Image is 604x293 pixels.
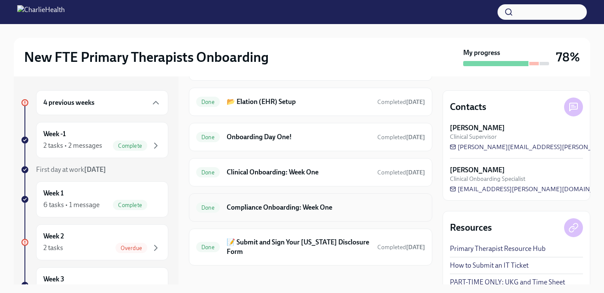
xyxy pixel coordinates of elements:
[406,244,425,251] strong: [DATE]
[115,245,147,251] span: Overdue
[377,98,425,106] span: Completed
[406,98,425,106] strong: [DATE]
[43,232,64,241] h6: Week 2
[196,134,220,140] span: Done
[196,204,220,211] span: Done
[84,165,106,174] strong: [DATE]
[406,134,425,141] strong: [DATE]
[450,101,486,113] h4: Contacts
[406,169,425,176] strong: [DATE]
[43,200,100,210] div: 6 tasks • 1 message
[113,143,147,149] span: Complete
[377,244,425,251] span: Completed
[17,5,65,19] img: CharlieHealth
[21,122,168,158] a: Week -12 tasks • 2 messagesComplete
[196,130,425,144] a: DoneOnboarding Day One!Completed[DATE]
[450,221,492,234] h4: Resources
[43,141,102,150] div: 2 tasks • 2 messages
[463,48,500,58] strong: My progress
[377,98,425,106] span: August 29th, 2025 16:19
[21,181,168,217] a: Week 16 tasks • 1 messageComplete
[21,224,168,260] a: Week 22 tasksOverdue
[43,98,94,107] h6: 4 previous weeks
[227,132,370,142] h6: Onboarding Day One!
[377,133,425,141] span: August 26th, 2025 22:45
[196,165,425,179] a: DoneClinical Onboarding: Week OneCompleted[DATE]
[196,99,220,105] span: Done
[450,261,528,270] a: How to Submit an IT Ticket
[196,201,425,214] a: DoneCompliance Onboarding: Week One
[377,168,425,177] span: September 15th, 2025 14:20
[227,97,370,107] h6: 📂 Elation (EHR) Setup
[227,168,370,177] h6: Clinical Onboarding: Week One
[21,165,168,174] a: First day at work[DATE]
[36,90,168,115] div: 4 previous weeks
[227,203,425,212] h6: Compliance Onboarding: Week One
[24,49,269,66] h2: New FTE Primary Therapists Onboarding
[377,169,425,176] span: Completed
[450,244,546,253] a: Primary Therapist Resource Hub
[450,165,505,175] strong: [PERSON_NAME]
[43,275,64,284] h6: Week 3
[556,49,580,65] h3: 78%
[196,244,220,250] span: Done
[43,243,63,253] div: 2 tasks
[377,134,425,141] span: Completed
[450,123,505,133] strong: [PERSON_NAME]
[196,169,220,176] span: Done
[196,95,425,109] a: Done📂 Elation (EHR) SetupCompleted[DATE]
[377,243,425,251] span: August 27th, 2025 17:38
[450,175,525,183] span: Clinical Onboarding Specialist
[43,129,66,139] h6: Week -1
[450,133,497,141] span: Clinical Supervisor
[43,189,64,198] h6: Week 1
[227,238,370,256] h6: 📝 Submit and Sign Your [US_STATE] Disclosure Form
[196,236,425,258] a: Done📝 Submit and Sign Your [US_STATE] Disclosure FormCompleted[DATE]
[36,165,106,174] span: First day at work
[113,202,147,208] span: Complete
